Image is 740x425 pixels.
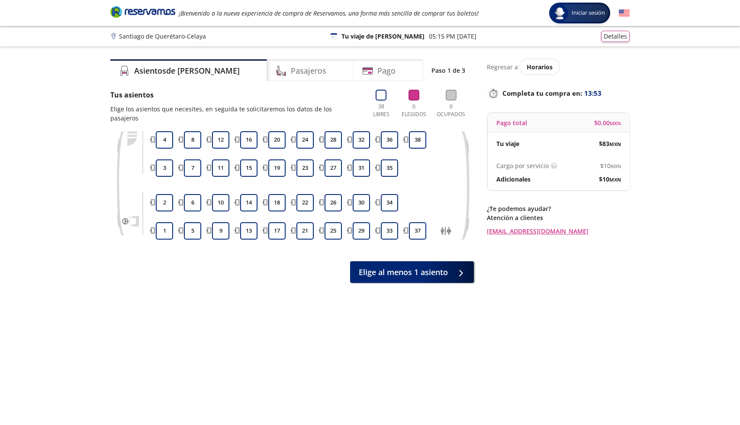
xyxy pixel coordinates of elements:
span: $ 83 [599,139,621,148]
button: 30 [353,194,370,211]
div: Regresar a ver horarios [487,59,630,74]
p: Cargo por servicio [496,161,549,170]
h4: Pago [377,65,396,77]
button: 21 [296,222,314,240]
button: Detalles [601,31,630,42]
p: 0 Ocupados [434,103,467,118]
p: Regresar a [487,62,518,71]
button: 9 [212,222,229,240]
p: Paso 1 de 3 [431,66,465,75]
button: 13 [240,222,257,240]
button: 23 [296,159,314,177]
button: 4 [156,131,173,149]
button: 25 [325,222,342,240]
button: 37 [409,222,426,240]
button: 16 [240,131,257,149]
button: 10 [212,194,229,211]
span: $ 0.00 [594,118,621,127]
button: 26 [325,194,342,211]
p: Adicionales [496,175,531,184]
button: 8 [184,131,201,149]
button: 22 [296,194,314,211]
button: 5 [184,222,201,240]
button: 18 [268,194,286,211]
span: Iniciar sesión [568,9,608,17]
p: ¿Te podemos ayudar? [487,204,630,213]
button: 36 [381,131,398,149]
button: 7 [184,159,201,177]
small: MXN [609,141,621,147]
p: 0 Elegidos [399,103,428,118]
p: Pago total [496,118,527,127]
em: ¡Bienvenido a la nueva experiencia de compra de Reservamos, una forma más sencilla de comprar tus... [179,9,479,17]
span: $ 10 [599,175,621,184]
button: 27 [325,159,342,177]
small: MXN [610,120,621,127]
button: 34 [381,194,398,211]
i: Brand Logo [110,5,175,18]
button: 35 [381,159,398,177]
button: 33 [381,222,398,240]
span: Horarios [527,63,553,71]
h4: Asientos de [PERSON_NAME] [134,65,240,77]
p: Tu viaje [496,139,519,148]
button: 24 [296,131,314,149]
button: English [619,8,630,19]
button: 38 [409,131,426,149]
button: 17 [268,222,286,240]
button: 11 [212,159,229,177]
p: Elige los asientos que necesites, en seguida te solicitaremos los datos de los pasajeros [110,104,360,123]
button: 29 [353,222,370,240]
p: 38 Libres [369,103,393,118]
button: 12 [212,131,229,149]
button: Elige al menos 1 asiento [350,261,474,283]
a: [EMAIL_ADDRESS][DOMAIN_NAME] [487,227,630,236]
button: 19 [268,159,286,177]
button: 32 [353,131,370,149]
small: MXN [611,163,621,169]
p: Atención a clientes [487,213,630,222]
button: 31 [353,159,370,177]
small: MXN [609,176,621,183]
span: $ 10 [600,161,621,170]
p: Tu viaje de [PERSON_NAME] [341,32,425,41]
p: Completa tu compra en : [487,87,630,99]
button: 20 [268,131,286,149]
button: 15 [240,159,257,177]
p: Santiago de Querétaro - Celaya [119,32,206,41]
button: 3 [156,159,173,177]
button: 2 [156,194,173,211]
button: 6 [184,194,201,211]
p: Tus asientos [110,90,360,100]
p: 05:15 PM [DATE] [429,32,476,41]
span: 13:53 [584,88,602,98]
iframe: Messagebird Livechat Widget [690,375,731,416]
button: 14 [240,194,257,211]
button: 28 [325,131,342,149]
a: Brand Logo [110,5,175,21]
h4: Pasajeros [291,65,326,77]
button: 1 [156,222,173,240]
span: Elige al menos 1 asiento [359,266,448,278]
